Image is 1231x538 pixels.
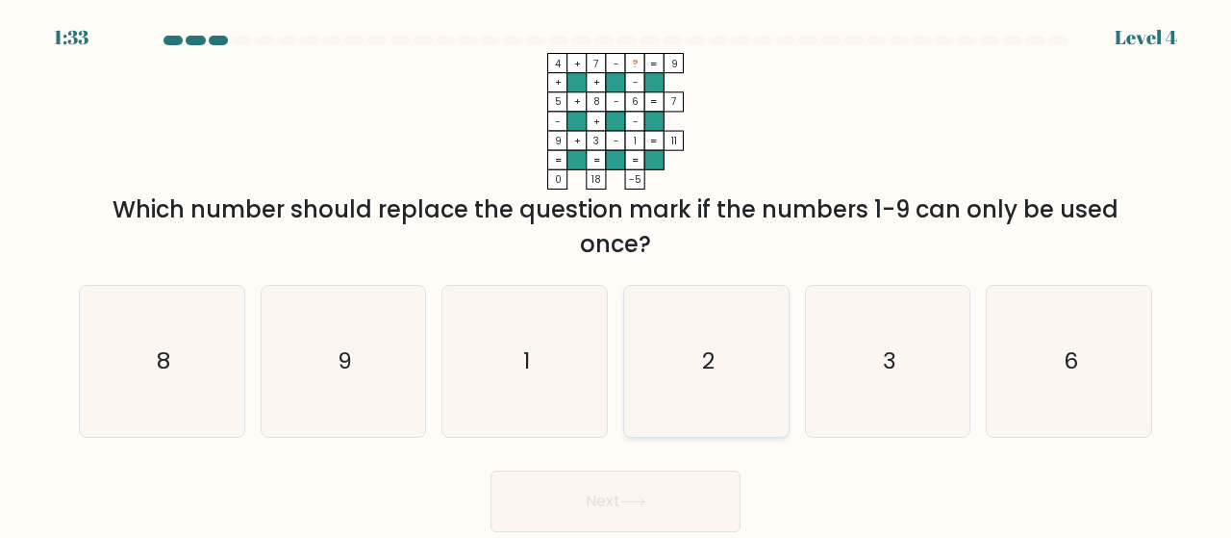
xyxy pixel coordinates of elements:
[614,94,619,109] tspan: -
[671,57,678,71] tspan: 9
[574,134,581,148] tspan: +
[614,134,619,148] tspan: -
[593,115,600,129] tspan: +
[650,57,657,71] tspan: =
[633,75,639,90] tspan: -
[54,23,88,52] div: 1:33
[1064,346,1078,377] text: 6
[701,346,714,377] text: 2
[594,57,600,71] tspan: 7
[555,115,561,129] tspan: -
[90,192,1141,262] div: Which number should replace the question mark if the numbers 1-9 can only be used once?
[1115,23,1177,52] div: Level 4
[632,57,639,71] tspan: ?
[555,57,561,71] tspan: 4
[490,471,741,532] button: Next
[555,94,562,109] tspan: 5
[614,57,619,71] tspan: -
[523,346,530,377] text: 1
[594,134,600,148] tspan: 3
[671,94,677,109] tspan: 7
[592,172,602,187] tspan: 18
[555,134,562,148] tspan: 9
[593,75,600,90] tspan: +
[632,94,639,109] tspan: 6
[555,75,562,90] tspan: +
[574,57,581,71] tspan: +
[593,94,600,109] tspan: 8
[629,172,641,187] tspan: -5
[555,153,562,167] tspan: =
[634,134,637,148] tspan: 1
[650,134,657,148] tspan: =
[650,94,657,109] tspan: =
[633,115,639,129] tspan: -
[632,153,639,167] tspan: =
[338,346,352,377] text: 9
[671,134,677,148] tspan: 11
[555,172,562,187] tspan: 0
[593,153,600,167] tspan: =
[883,346,896,377] text: 3
[157,346,170,377] text: 8
[574,94,581,109] tspan: +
